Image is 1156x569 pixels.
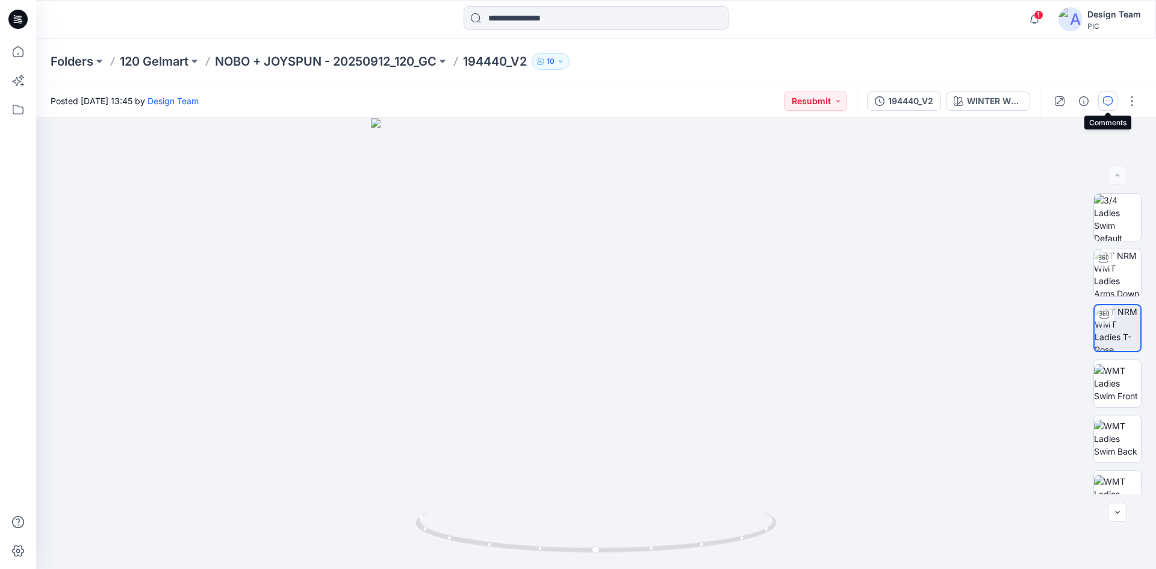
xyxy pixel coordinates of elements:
a: Folders [51,53,93,70]
button: Details [1074,92,1093,111]
img: 3/4 Ladies Swim Default [1094,194,1141,241]
button: 194440_V2 [867,92,941,111]
img: WMT Ladies Swim Left [1094,475,1141,513]
span: 1 [1034,10,1043,20]
button: 10 [532,53,570,70]
span: Posted [DATE] 13:45 by [51,95,199,107]
div: Design Team [1087,7,1141,22]
a: NOBO + JOYSPUN - 20250912_120_GC [215,53,437,70]
a: 120 Gelmart [120,53,188,70]
img: TT NRM WMT Ladies T-Pose [1095,305,1140,351]
img: WMT Ladies Swim Front [1094,364,1141,402]
div: 194440_V2 [888,95,933,108]
p: 10 [547,55,555,68]
p: 194440_V2 [463,53,527,70]
img: TT NRM WMT Ladies Arms Down [1094,249,1141,296]
img: WMT Ladies Swim Back [1094,420,1141,458]
div: PIC [1087,22,1141,31]
div: WINTER WHITE [967,95,1022,108]
button: WINTER WHITE [946,92,1030,111]
img: avatar [1058,7,1083,31]
a: Design Team [148,96,199,106]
